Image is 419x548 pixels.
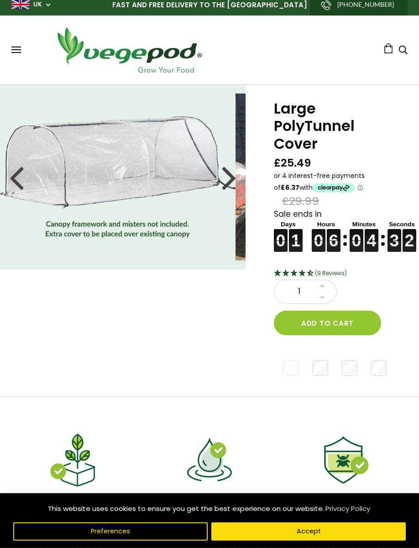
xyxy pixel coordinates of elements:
[282,194,319,209] span: £29.99
[365,229,378,240] figure: 4
[327,229,340,240] figure: 6
[13,522,208,541] button: Preferences
[324,501,372,517] a: Privacy Policy (opens in a new tab)
[49,25,209,75] img: Vegepod
[274,156,311,170] span: £25.49
[274,100,396,152] h1: Large PolyTunnel Cover
[211,522,406,541] button: Accept
[317,280,327,292] a: Increase quantity by 1
[317,292,327,303] a: Decrease quantity by 1
[350,229,363,240] figure: 0
[289,229,303,240] figure: 1
[283,286,314,297] span: 1
[274,268,396,280] div: 4.44 Stars - 9 Reviews
[312,229,325,240] figure: 0
[274,229,288,240] figure: 0
[274,209,396,252] div: Sale ends in
[274,311,381,335] button: Add to cart
[315,269,347,277] span: 4.44 Stars - 9 Reviews
[388,229,401,240] figure: 3
[398,46,408,56] a: Search
[48,504,324,513] span: This website uses cookies to ensure you get the best experience on our website.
